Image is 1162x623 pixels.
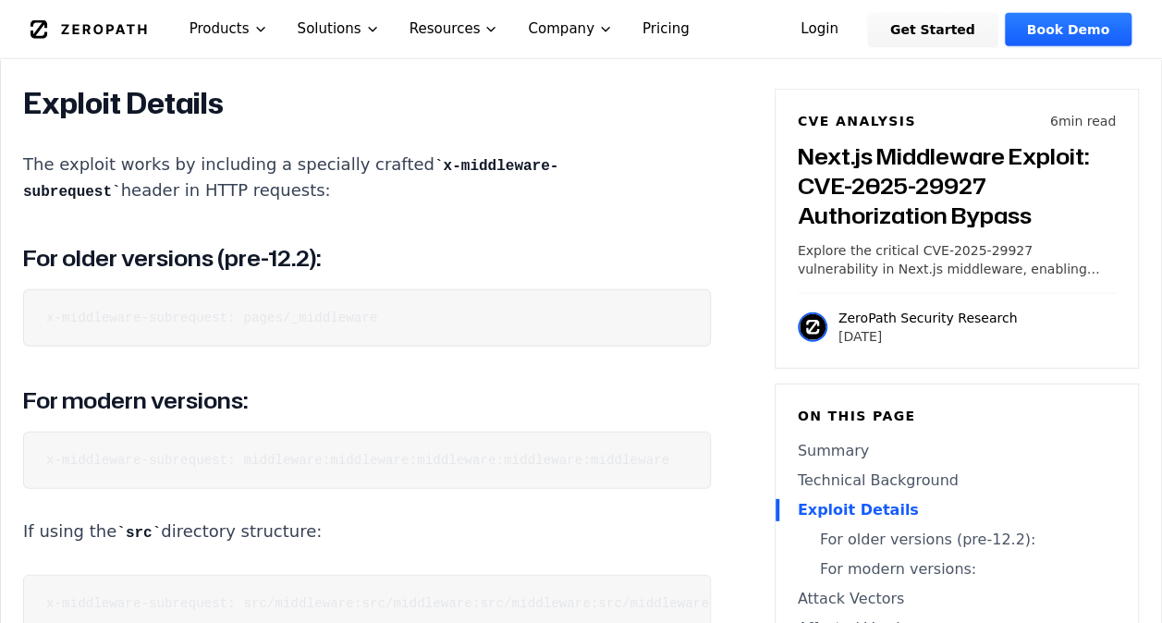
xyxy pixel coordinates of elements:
[46,453,669,468] code: x-middleware-subrequest: middleware:middleware:middleware:middleware:middleware
[798,241,1116,278] p: Explore the critical CVE-2025-29927 vulnerability in Next.js middleware, enabling attackers to by...
[798,440,1116,462] a: Summary
[1005,13,1131,46] a: Book Demo
[23,241,711,275] h3: For older versions (pre-12.2):
[1050,112,1116,130] p: 6 min read
[798,112,916,130] h6: CVE Analysis
[838,327,1018,346] p: [DATE]
[798,407,1116,425] h6: On this page
[798,470,1116,492] a: Technical Background
[798,529,1116,551] a: For older versions (pre-12.2):
[116,525,161,542] code: src
[798,141,1116,230] h3: Next.js Middleware Exploit: CVE-2025-29927 Authorization Bypass
[46,596,827,611] code: x-middleware-subrequest: src/middleware:src/middleware:src/middleware:src/middleware:src/middleware
[46,311,377,325] code: x-middleware-subrequest: pages/_middleware
[838,309,1018,327] p: ZeroPath Security Research
[798,499,1116,521] a: Exploit Details
[798,312,827,342] img: ZeroPath Security Research
[23,85,711,122] h2: Exploit Details
[23,519,711,545] p: If using the directory structure:
[798,588,1116,610] a: Attack Vectors
[798,558,1116,580] a: For modern versions:
[778,13,861,46] a: Login
[23,152,711,205] p: The exploit works by including a specially crafted header in HTTP requests:
[23,384,711,417] h3: For modern versions:
[868,13,997,46] a: Get Started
